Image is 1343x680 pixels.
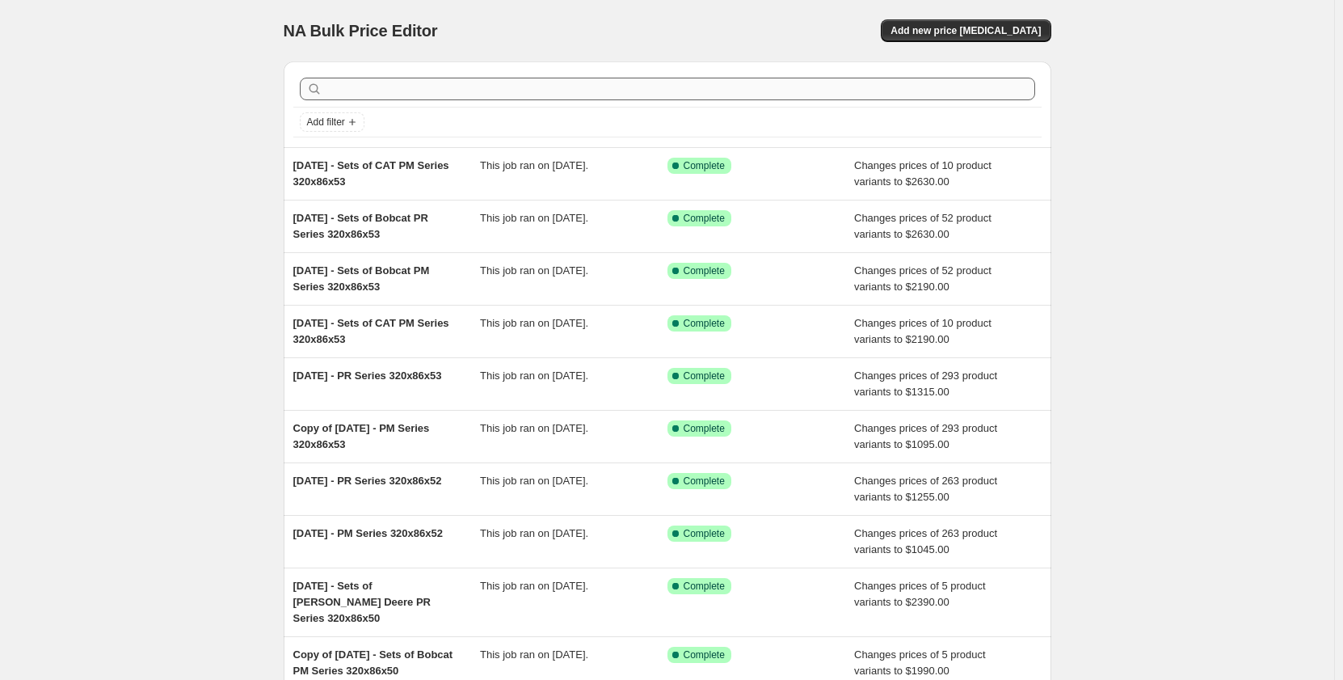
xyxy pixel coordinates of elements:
[854,264,991,293] span: Changes prices of 52 product variants to $2190.00
[854,580,986,608] span: Changes prices of 5 product variants to $2390.00
[854,317,991,345] span: Changes prices of 10 product variants to $2190.00
[307,116,345,129] span: Add filter
[480,422,588,434] span: This job ran on [DATE].
[684,527,725,540] span: Complete
[284,22,438,40] span: NA Bulk Price Editor
[293,212,428,240] span: [DATE] - Sets of Bobcat PR Series 320x86x53
[293,370,442,382] span: [DATE] - PR Series 320x86x53
[881,19,1050,42] button: Add new price [MEDICAL_DATA]
[293,159,449,188] span: [DATE] - Sets of CAT PM Series 320x86x53
[854,475,997,503] span: Changes prices of 263 product variants to $1255.00
[480,580,588,592] span: This job ran on [DATE].
[854,159,991,188] span: Changes prices of 10 product variants to $2630.00
[480,475,588,487] span: This job ran on [DATE].
[480,212,588,224] span: This job ran on [DATE].
[684,422,725,435] span: Complete
[293,580,432,624] span: [DATE] - Sets of [PERSON_NAME] Deere PR Series 320x86x50
[293,317,449,345] span: [DATE] - Sets of CAT PM Series 320x86x53
[293,475,442,487] span: [DATE] - PR Series 320x86x52
[684,580,725,593] span: Complete
[854,648,986,677] span: Changes prices of 5 product variants to $1990.00
[293,648,453,677] span: Copy of [DATE] - Sets of Bobcat PM Series 320x86x50
[854,212,991,240] span: Changes prices of 52 product variants to $2630.00
[684,264,725,277] span: Complete
[854,527,997,555] span: Changes prices of 263 product variants to $1045.00
[480,527,588,539] span: This job ran on [DATE].
[684,648,725,661] span: Complete
[890,24,1041,37] span: Add new price [MEDICAL_DATA]
[854,370,997,398] span: Changes prices of 293 product variants to $1315.00
[480,264,588,277] span: This job ran on [DATE].
[480,317,588,329] span: This job ran on [DATE].
[480,159,588,171] span: This job ran on [DATE].
[293,527,443,539] span: [DATE] - PM Series 320x86x52
[480,648,588,661] span: This job ran on [DATE].
[684,159,725,172] span: Complete
[684,370,725,382] span: Complete
[684,212,725,225] span: Complete
[684,475,725,488] span: Complete
[684,317,725,330] span: Complete
[300,112,364,132] button: Add filter
[854,422,997,450] span: Changes prices of 293 product variants to $1095.00
[293,264,430,293] span: [DATE] - Sets of Bobcat PM Series 320x86x53
[480,370,588,382] span: This job ran on [DATE].
[293,422,430,450] span: Copy of [DATE] - PM Series 320x86x53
